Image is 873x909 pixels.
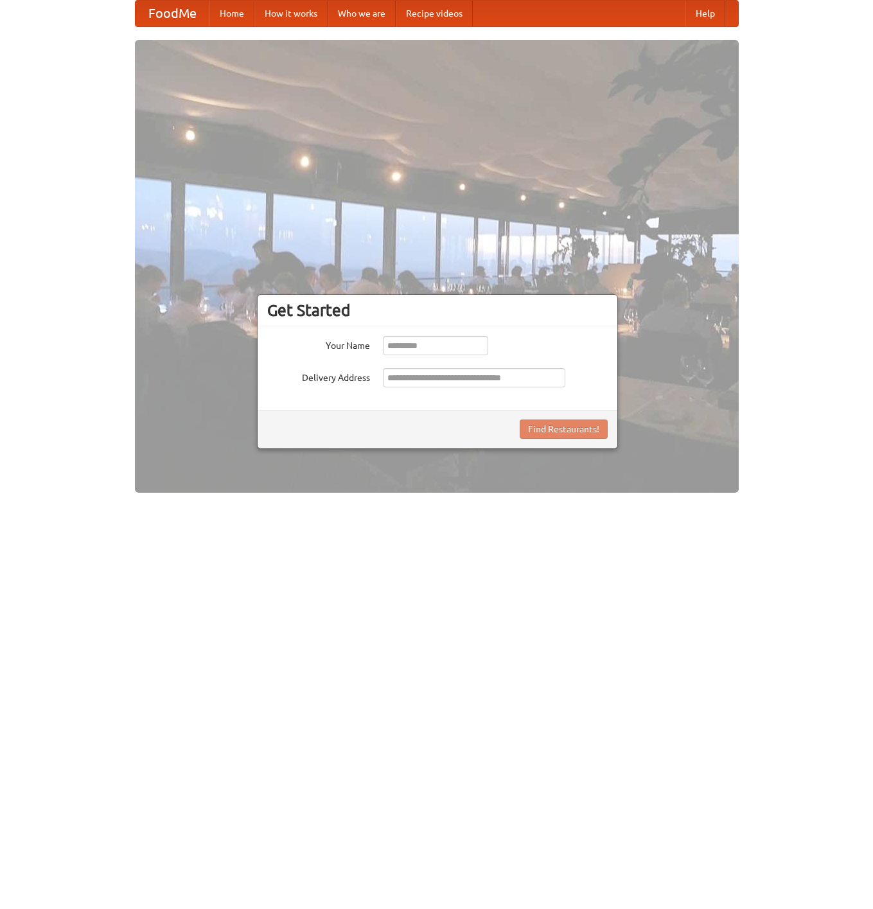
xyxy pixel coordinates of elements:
[396,1,473,26] a: Recipe videos
[254,1,328,26] a: How it works
[136,1,209,26] a: FoodMe
[267,301,608,320] h3: Get Started
[267,368,370,384] label: Delivery Address
[328,1,396,26] a: Who we are
[520,419,608,439] button: Find Restaurants!
[209,1,254,26] a: Home
[267,336,370,352] label: Your Name
[685,1,725,26] a: Help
